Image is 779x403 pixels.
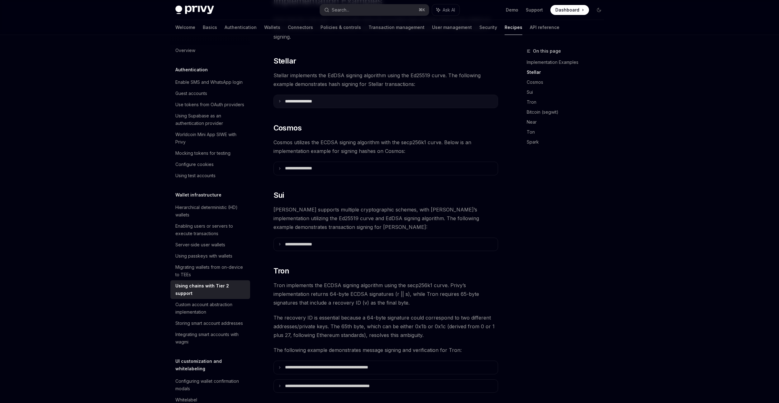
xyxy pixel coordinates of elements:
[175,20,195,35] a: Welcome
[170,170,250,181] a: Using test accounts
[530,20,559,35] a: API reference
[432,20,472,35] a: User management
[527,107,609,117] a: Bitcoin (segwit)
[527,57,609,67] a: Implementation Examples
[175,282,246,297] div: Using chains with Tier 2 support
[368,20,425,35] a: Transaction management
[527,77,609,87] a: Cosmos
[170,376,250,394] a: Configuring wallet confirmation modals
[273,123,302,133] span: Cosmos
[225,20,257,35] a: Authentication
[320,4,429,16] button: Search...⌘K
[419,7,425,12] span: ⌘ K
[170,280,250,299] a: Using chains with Tier 2 support
[175,47,195,54] div: Overview
[170,99,250,110] a: Use tokens from OAuth providers
[527,67,609,77] a: Stellar
[550,5,589,15] a: Dashboard
[170,88,250,99] a: Guest accounts
[175,6,214,14] img: dark logo
[527,137,609,147] a: Spark
[170,250,250,262] a: Using passkeys with wallets
[332,6,349,14] div: Search...
[175,301,246,316] div: Custom account abstraction implementation
[170,159,250,170] a: Configure cookies
[273,56,296,66] span: Stellar
[288,20,313,35] a: Connectors
[555,7,579,13] span: Dashboard
[170,77,250,88] a: Enable SMS and WhatsApp login
[505,20,522,35] a: Recipes
[175,131,246,146] div: Worldcoin Mini App SIWE with Privy
[203,20,217,35] a: Basics
[170,45,250,56] a: Overview
[273,313,498,339] span: The recovery ID is essential because a 64-byte signature could correspond to two different addres...
[432,4,459,16] button: Ask AI
[273,281,498,307] span: Tron implements the ECDSA signing algorithm using the secp256k1 curve. Privy’s implementation ret...
[175,101,244,108] div: Use tokens from OAuth providers
[175,263,246,278] div: Migrating wallets from on-device to TEEs
[175,358,250,372] h5: UI customization and whitelabeling
[175,222,246,237] div: Enabling users or servers to execute transactions
[175,252,232,260] div: Using passkeys with wallets
[170,329,250,348] a: Integrating smart accounts with wagmi
[533,47,561,55] span: On this page
[175,377,246,392] div: Configuring wallet confirmation modals
[170,299,250,318] a: Custom account abstraction implementation
[175,149,230,157] div: Mocking tokens for testing
[443,7,455,13] span: Ask AI
[170,202,250,220] a: Hierarchical deterministic (HD) wallets
[527,117,609,127] a: Near
[527,97,609,107] a: Tron
[506,7,518,13] a: Demo
[175,331,246,346] div: Integrating smart accounts with wagmi
[175,66,208,73] h5: Authentication
[273,346,498,354] span: The following example demonstrates message signing and verification for Tron:
[526,7,543,13] a: Support
[273,71,498,88] span: Stellar implements the EdDSA signing algorithm using the Ed25519 curve. The following example dem...
[479,20,497,35] a: Security
[175,112,246,127] div: Using Supabase as an authentication provider
[527,127,609,137] a: Ton
[170,318,250,329] a: Storing smart account addresses
[175,204,246,219] div: Hierarchical deterministic (HD) wallets
[175,172,216,179] div: Using test accounts
[170,148,250,159] a: Mocking tokens for testing
[321,20,361,35] a: Policies & controls
[527,87,609,97] a: Sui
[273,266,289,276] span: Tron
[273,138,498,155] span: Cosmos utilizes the ECDSA signing algorithm with the secp256k1 curve. Below is an implementation ...
[175,241,225,249] div: Server-side user wallets
[170,220,250,239] a: Enabling users or servers to execute transactions
[264,20,280,35] a: Wallets
[273,205,498,231] span: [PERSON_NAME] supports multiple cryptographic schemes, with [PERSON_NAME]’s implementation utiliz...
[175,191,221,199] h5: Wallet infrastructure
[594,5,604,15] button: Toggle dark mode
[170,262,250,280] a: Migrating wallets from on-device to TEEs
[175,90,207,97] div: Guest accounts
[170,239,250,250] a: Server-side user wallets
[175,320,243,327] div: Storing smart account addresses
[170,129,250,148] a: Worldcoin Mini App SIWE with Privy
[175,78,243,86] div: Enable SMS and WhatsApp login
[273,190,284,200] span: Sui
[175,161,214,168] div: Configure cookies
[170,110,250,129] a: Using Supabase as an authentication provider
